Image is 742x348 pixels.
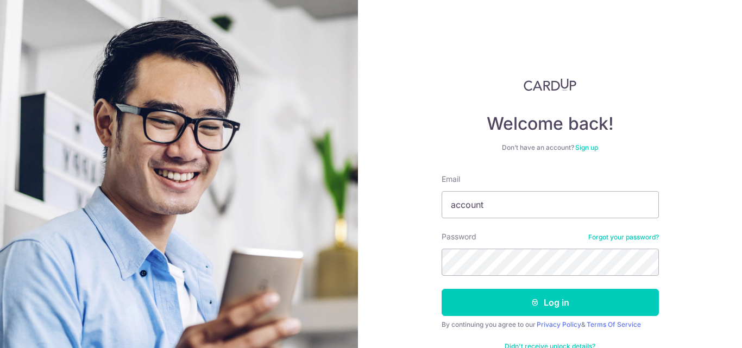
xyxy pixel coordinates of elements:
[442,320,659,329] div: By continuing you agree to our &
[442,231,476,242] label: Password
[442,289,659,316] button: Log in
[587,320,641,328] a: Terms Of Service
[537,320,581,328] a: Privacy Policy
[588,233,659,242] a: Forgot your password?
[524,78,577,91] img: CardUp Logo
[442,143,659,152] div: Don’t have an account?
[442,174,460,185] label: Email
[442,191,659,218] input: Enter your Email
[442,113,659,135] h4: Welcome back!
[575,143,598,151] a: Sign up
